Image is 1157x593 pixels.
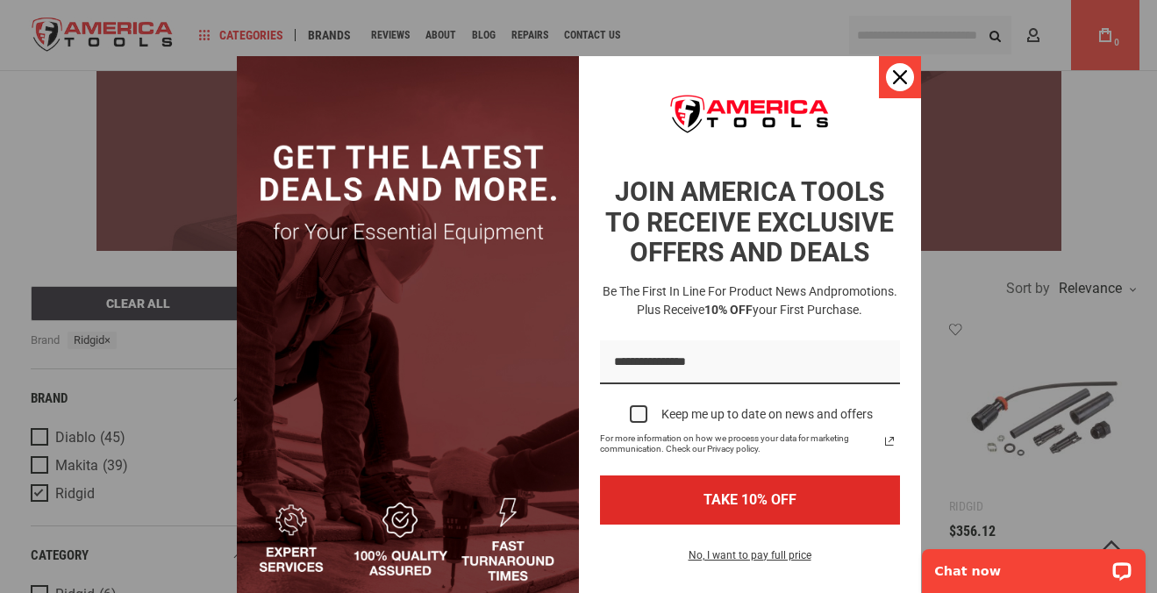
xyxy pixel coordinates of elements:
svg: link icon [879,431,900,452]
a: Read our Privacy Policy [879,431,900,452]
strong: JOIN AMERICA TOOLS TO RECEIVE EXCLUSIVE OFFERS AND DEALS [605,176,894,268]
svg: close icon [893,70,907,84]
div: Keep me up to date on news and offers [661,407,873,422]
button: TAKE 10% OFF [600,475,900,524]
strong: 10% OFF [704,303,753,317]
span: For more information on how we process your data for marketing communication. Check our Privacy p... [600,433,879,454]
input: Email field [600,340,900,385]
span: promotions. Plus receive your first purchase. [637,284,897,317]
h3: Be the first in line for product news and [596,282,903,319]
button: No, I want to pay full price [675,546,825,575]
iframe: LiveChat chat widget [911,538,1157,593]
button: Close [879,56,921,98]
